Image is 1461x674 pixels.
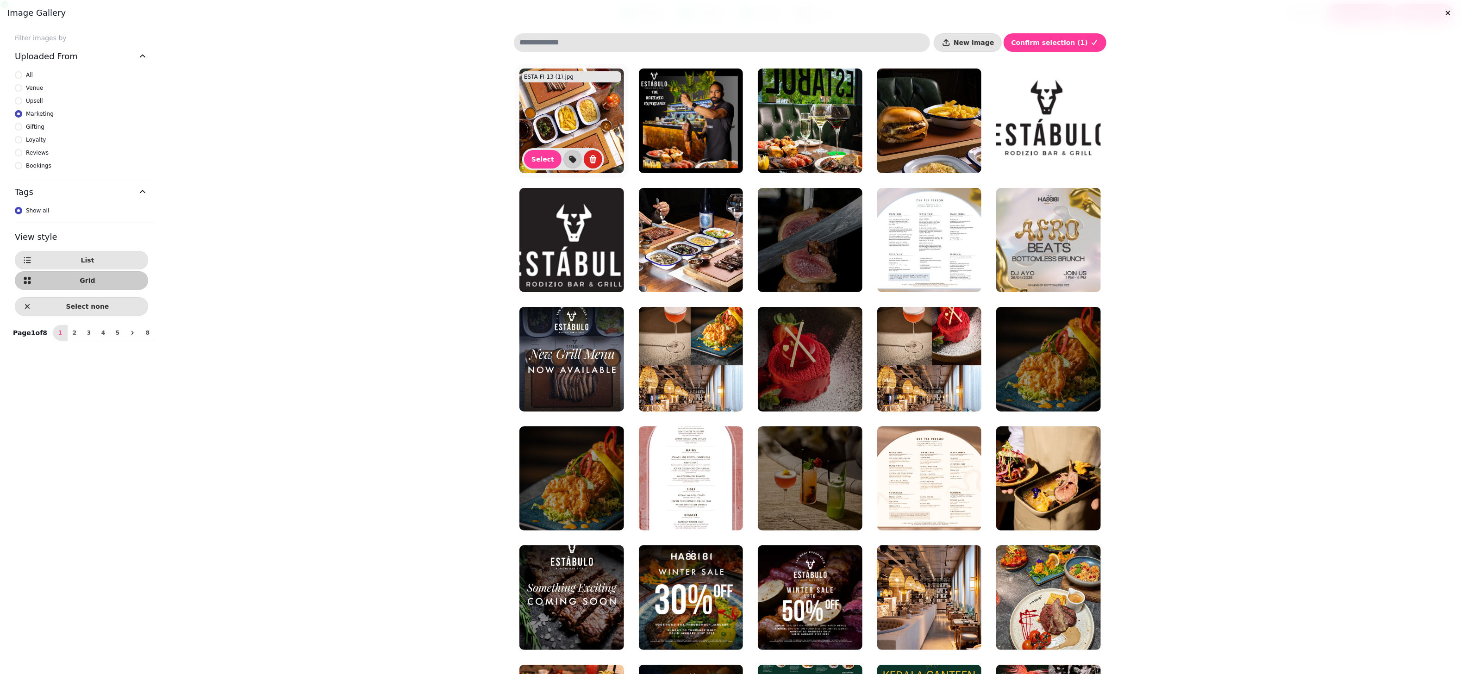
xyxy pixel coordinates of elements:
[35,257,140,263] span: List
[15,297,148,316] button: Select none
[110,325,125,341] button: 5
[934,33,1002,52] button: New image
[7,7,1454,19] h3: Image gallery
[67,325,82,341] button: 2
[26,206,49,215] span: Show all
[877,188,982,293] img: Screenshot 2025-04-14 at 12.08.02 PM.png
[758,307,862,412] img: motherdays.jpg
[71,330,78,336] span: 2
[7,33,156,43] label: Filter images by
[758,188,862,293] img: Fathersday.png
[15,43,148,70] button: Uploaded From
[584,150,602,168] button: delete
[996,188,1101,293] img: Screenshot 2025-04-14 at 12.04.58 PM.png
[1004,33,1106,52] button: Confirm selection (1)
[81,325,96,341] button: 3
[26,83,43,93] span: Venue
[519,545,624,650] img: New_Menu_Launch.jpg
[877,69,982,173] img: ESTA-FI-26 (1).jpg
[531,156,554,162] span: Select
[877,426,982,531] img: Screenshot 2025-03-05 at 10.34.52 AM.png
[15,271,148,290] button: Grid
[639,307,743,412] img: mothers_day_footer copy.jpg
[35,303,140,310] span: Select none
[639,69,743,173] img: rodizio experiance.png
[26,70,33,80] span: All
[26,122,44,131] span: Gifting
[53,325,155,341] nav: Pagination
[140,325,155,341] button: 8
[519,426,624,531] img: motherday_header.png
[96,325,111,341] button: 4
[35,277,140,284] span: Grid
[26,109,54,119] span: Marketing
[524,150,562,168] button: Select
[877,545,982,650] img: IMG_2522_Small.jpg
[53,325,68,341] button: 1
[758,426,862,531] img: header_2.jpg
[144,330,151,336] span: 8
[639,545,743,650] img: Habbbibi_winter50%off_2025 copy.jpg
[996,307,1101,412] img: Screenshot 2025-03-14 at 10.51.04 AM.png
[996,69,1101,173] img: logo esta black.png
[56,330,64,336] span: 1
[877,307,982,412] img: mothers_day_footer.png
[1011,39,1088,46] span: Confirm selection ( 1 )
[114,330,121,336] span: 5
[15,70,148,178] div: Uploaded From
[100,330,107,336] span: 4
[15,178,148,206] button: Tags
[639,426,743,531] img: Screenshot 2025-03-14 at 10.48.09 AM.png
[26,148,49,157] span: Reviews
[996,545,1101,650] img: IMG_9313.jpeg
[524,73,574,81] p: ESTA-FI-13 (1).jpg
[519,307,624,412] img: grill menu.jpg
[758,69,862,173] img: Esta06-32 copy.jpg
[15,231,148,243] h3: View style
[9,328,51,337] p: Page 1 of 8
[26,135,46,144] span: Loyalty
[26,161,51,170] span: Bookings
[996,426,1101,531] img: headerimage.jpg
[639,188,743,293] img: ESTA-FI-46 (1).jpg
[15,251,148,269] button: List
[519,188,624,293] img: logo esta.png
[85,330,93,336] span: 3
[519,69,624,173] img: ESTA-FI-13 (1).jpg
[758,545,862,650] img: winter50%off_2025.jpg
[125,325,140,341] button: next
[954,39,994,46] span: New image
[15,206,148,223] div: Tags
[26,96,43,106] span: Upsell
